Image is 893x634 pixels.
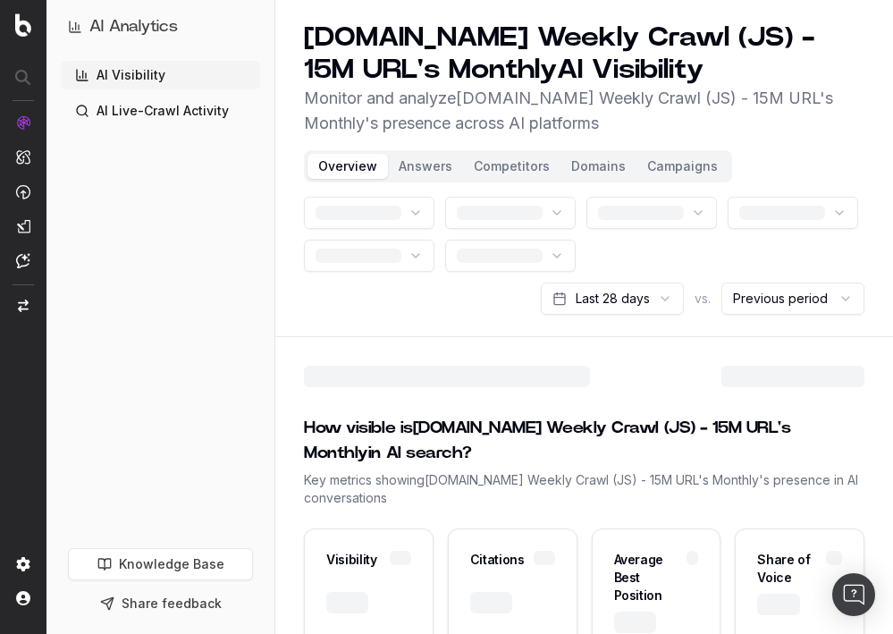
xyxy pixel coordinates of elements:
[614,551,687,604] div: Average Best Position
[68,588,253,620] button: Share feedback
[326,551,377,569] div: Visibility
[307,154,388,179] button: Overview
[304,86,864,136] p: Monitor and analyze [DOMAIN_NAME] Weekly Crawl (JS) - 15M URL's Monthly 's presence across AI pla...
[16,219,30,233] img: Studio
[89,14,178,39] h1: AI Analytics
[68,548,253,580] a: Knowledge Base
[18,300,29,312] img: Switch project
[832,573,875,616] div: Open Intercom Messenger
[61,61,260,89] a: AI Visibility
[16,149,30,165] img: Intelligence
[304,21,864,86] h1: [DOMAIN_NAME] Weekly Crawl (JS) - 15M URL's Monthly AI Visibility
[16,184,30,199] img: Activation
[68,14,253,39] button: AI Analytics
[304,416,864,466] div: How visible is [DOMAIN_NAME] Weekly Crawl (JS) - 15M URL's Monthly in AI search?
[16,115,30,130] img: Analytics
[636,154,729,179] button: Campaigns
[16,557,30,571] img: Setting
[695,290,711,308] span: vs.
[757,551,826,587] div: Share of Voice
[16,591,30,605] img: My account
[304,471,864,507] div: Key metrics showing [DOMAIN_NAME] Weekly Crawl (JS) - 15M URL's Monthly 's presence in AI convers...
[16,253,30,268] img: Assist
[463,154,560,179] button: Competitors
[388,154,463,179] button: Answers
[61,97,260,125] a: AI Live-Crawl Activity
[15,13,31,37] img: Botify logo
[470,551,525,569] div: Citations
[560,154,636,179] button: Domains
